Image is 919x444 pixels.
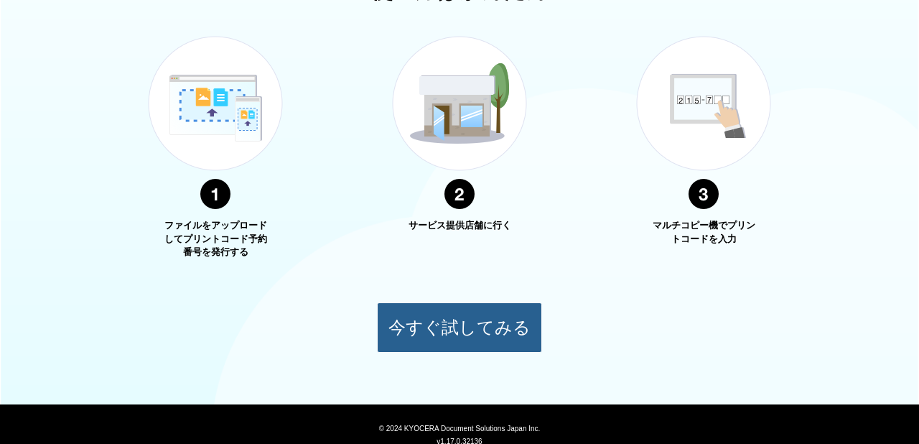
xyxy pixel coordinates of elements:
[650,219,757,246] p: マルチコピー機でプリントコードを入力
[377,302,542,353] button: 今すぐ試してみる
[162,219,269,259] p: ファイルをアップロードしてプリントコード予約番号を発行する
[406,219,513,233] p: サービス提供店舗に行く
[379,423,541,433] span: © 2024 KYOCERA Document Solutions Japan Inc.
